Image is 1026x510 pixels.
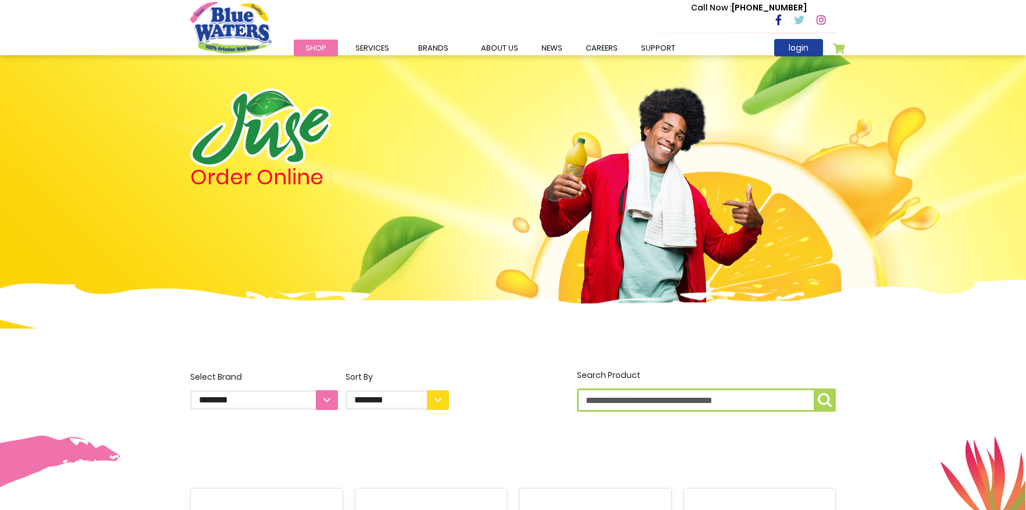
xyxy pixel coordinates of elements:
span: Shop [305,42,326,54]
a: login [774,39,823,56]
input: Search Product [577,388,836,412]
div: Sort By [345,371,449,383]
a: support [629,40,687,56]
a: careers [574,40,629,56]
label: Search Product [577,369,836,412]
span: Call Now : [691,2,732,13]
img: man.png [538,67,765,316]
a: about us [469,40,530,56]
h4: Order Online [190,167,449,188]
a: News [530,40,574,56]
a: store logo [190,2,272,53]
select: Sort By [345,390,449,410]
select: Select Brand [190,390,338,410]
p: [PHONE_NUMBER] [691,2,807,14]
span: Services [355,42,389,54]
span: Brands [418,42,448,54]
button: Search Product [814,388,836,412]
img: search-icon.png [818,393,832,407]
label: Select Brand [190,371,338,410]
img: logo [190,88,331,167]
